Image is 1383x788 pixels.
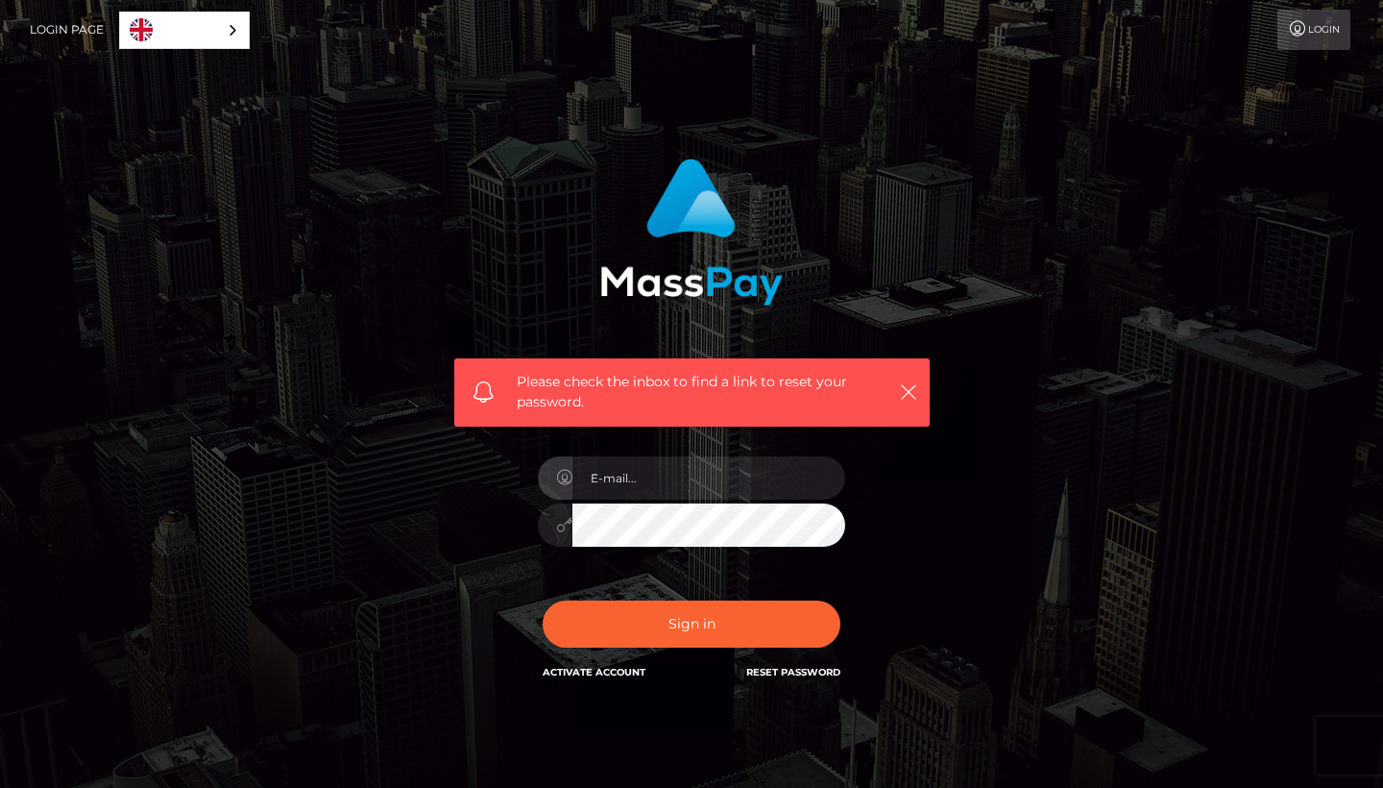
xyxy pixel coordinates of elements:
[1277,10,1350,50] a: Login
[543,666,645,678] a: Activate Account
[517,372,867,412] span: Please check the inbox to find a link to reset your password.
[30,10,104,50] a: Login Page
[543,601,840,648] button: Sign in
[120,12,249,48] a: English
[119,12,250,49] div: Language
[746,666,840,678] a: Reset Password
[572,456,845,500] input: E-mail...
[600,159,783,306] img: MassPay Login
[119,12,250,49] aside: Language selected: English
